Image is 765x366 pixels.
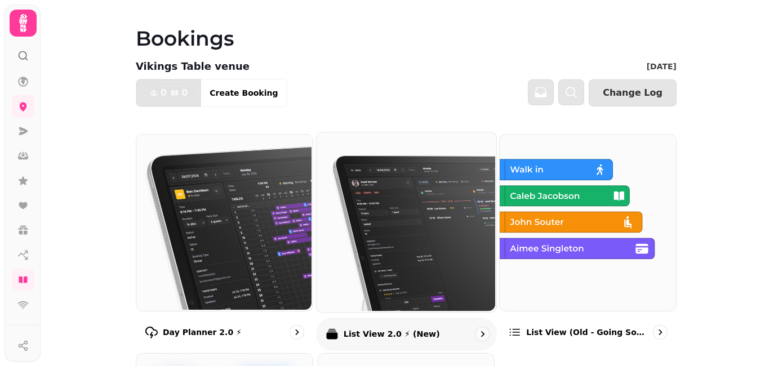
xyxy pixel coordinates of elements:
[136,59,250,74] p: Vikings Table venue
[499,134,677,349] a: List view (Old - going soon)List view (Old - going soon)
[135,133,312,310] img: Day Planner 2.0 ⚡
[181,88,188,97] span: 0
[161,88,167,97] span: 0
[477,328,488,340] svg: go to
[343,328,439,340] p: List View 2.0 ⚡ (New)
[647,61,677,72] p: [DATE]
[316,132,497,350] a: List View 2.0 ⚡ (New)List View 2.0 ⚡ (New)
[136,134,313,349] a: Day Planner 2.0 ⚡Day Planner 2.0 ⚡
[526,327,648,338] p: List view (Old - going soon)
[163,327,242,338] p: Day Planner 2.0 ⚡
[603,88,662,97] span: Change Log
[655,327,666,338] svg: go to
[315,131,495,311] img: List View 2.0 ⚡ (New)
[291,327,303,338] svg: go to
[499,133,675,310] img: List view (Old - going soon)
[201,79,287,106] button: Create Booking
[210,89,278,97] span: Create Booking
[589,79,677,106] button: Change Log
[136,79,201,106] button: 00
